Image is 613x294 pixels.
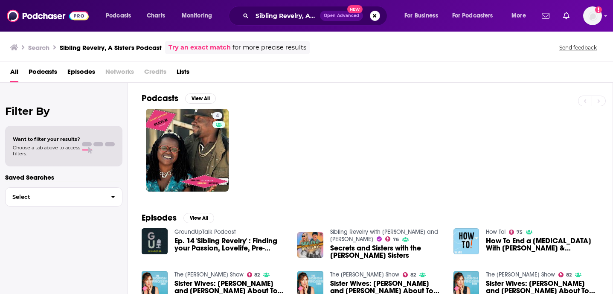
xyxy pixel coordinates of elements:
[583,6,602,25] button: Show profile menu
[324,14,359,18] span: Open Advanced
[5,187,122,207] button: Select
[6,194,104,200] span: Select
[517,230,523,234] span: 75
[100,9,142,23] button: open menu
[558,272,572,277] a: 82
[232,43,306,52] span: for more precise results
[297,232,323,258] img: Secrets and Sisters with the McCarthy Sisters
[176,9,223,23] button: open menu
[506,9,537,23] button: open menu
[393,238,399,242] span: 76
[566,273,572,277] span: 82
[106,10,131,22] span: Podcasts
[10,65,18,82] a: All
[13,136,80,142] span: Want to filter your results?
[557,44,599,51] button: Send feedback
[404,10,438,22] span: For Business
[142,93,178,104] h2: Podcasts
[453,228,479,254] img: How To End a Sibling Rivalry With Kate & Oliver Hudson
[5,105,122,117] h2: Filter By
[142,212,214,223] a: EpisodesView All
[486,237,599,252] a: How To End a Sibling Rivalry With Kate & Oliver Hudson
[403,272,416,277] a: 82
[5,173,122,181] p: Saved Searches
[237,6,395,26] div: Search podcasts, credits, & more...
[511,10,526,22] span: More
[247,272,260,277] a: 82
[398,9,449,23] button: open menu
[144,65,166,82] span: Credits
[177,65,189,82] a: Lists
[447,9,506,23] button: open menu
[182,10,212,22] span: Monitoring
[105,65,134,82] span: Networks
[29,65,57,82] a: Podcasts
[174,237,288,252] a: Ep. 14 'Sibling Revelry' : Finding your Passion, Lovelife, Pre-Pandemic Habits, Royal Racism, & P...
[141,9,170,23] a: Charts
[252,9,320,23] input: Search podcasts, credits, & more...
[67,65,95,82] a: Episodes
[330,245,443,259] a: Secrets and Sisters with the McCarthy Sisters
[583,6,602,25] span: Logged in as megcassidy
[146,109,229,192] a: 4
[212,112,222,119] a: 4
[538,9,553,23] a: Show notifications dropdown
[174,228,236,236] a: GroundUpTalk Podcast
[330,245,443,259] span: Secrets and Sisters with the [PERSON_NAME] Sisters
[486,271,555,278] a: The Sarah Fraser Show
[28,44,49,52] h3: Search
[486,237,599,252] span: How To End a [MEDICAL_DATA] With [PERSON_NAME] & [PERSON_NAME]
[142,228,168,254] img: Ep. 14 'Sibling Revelry' : Finding your Passion, Lovelife, Pre-Pandemic Habits, Royal Racism, & P...
[183,213,214,223] button: View All
[486,228,506,236] a: How To!
[254,273,260,277] span: 82
[347,5,363,13] span: New
[583,6,602,25] img: User Profile
[560,9,573,23] a: Show notifications dropdown
[385,236,399,242] a: 76
[410,273,416,277] span: 82
[185,93,216,104] button: View All
[7,8,89,24] img: Podchaser - Follow, Share and Rate Podcasts
[147,10,165,22] span: Charts
[320,11,363,21] button: Open AdvancedNew
[595,6,602,13] svg: Add a profile image
[509,230,523,235] a: 75
[330,271,399,278] a: The Sarah Fraser Show
[216,112,219,120] span: 4
[330,228,438,243] a: Sibling Revelry with Kate Hudson and Oliver Hudson
[13,145,80,157] span: Choose a tab above to access filters.
[142,212,177,223] h2: Episodes
[142,93,216,104] a: PodcastsView All
[452,10,493,22] span: For Podcasters
[174,271,244,278] a: The Sarah Fraser Show
[169,43,231,52] a: Try an exact match
[60,44,162,52] h3: Sibling Revelry, A Sister's Podcast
